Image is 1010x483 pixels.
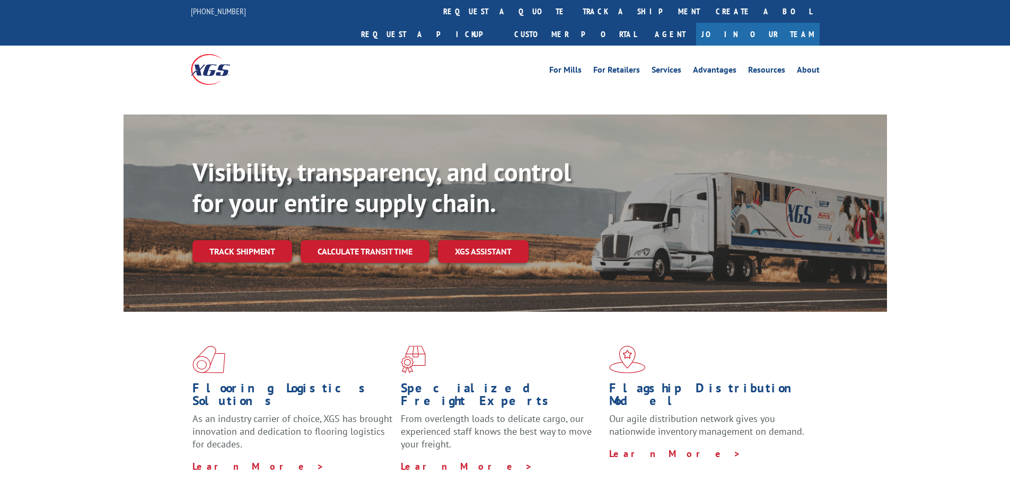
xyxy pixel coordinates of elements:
[797,66,820,77] a: About
[549,66,582,77] a: For Mills
[192,382,393,412] h1: Flooring Logistics Solutions
[192,346,225,373] img: xgs-icon-total-supply-chain-intelligence-red
[401,346,426,373] img: xgs-icon-focused-on-flooring-red
[192,155,571,219] b: Visibility, transparency, and control for your entire supply chain.
[192,240,292,262] a: Track shipment
[609,382,810,412] h1: Flagship Distribution Model
[401,382,601,412] h1: Specialized Freight Experts
[192,460,324,472] a: Learn More >
[353,23,506,46] a: Request a pickup
[693,66,736,77] a: Advantages
[748,66,785,77] a: Resources
[401,460,533,472] a: Learn More >
[506,23,644,46] a: Customer Portal
[192,412,392,450] span: As an industry carrier of choice, XGS has brought innovation and dedication to flooring logistics...
[609,412,804,437] span: Our agile distribution network gives you nationwide inventory management on demand.
[301,240,429,263] a: Calculate transit time
[609,346,646,373] img: xgs-icon-flagship-distribution-model-red
[401,412,601,460] p: From overlength loads to delicate cargo, our experienced staff knows the best way to move your fr...
[696,23,820,46] a: Join Our Team
[652,66,681,77] a: Services
[593,66,640,77] a: For Retailers
[644,23,696,46] a: Agent
[191,6,246,16] a: [PHONE_NUMBER]
[609,447,741,460] a: Learn More >
[438,240,529,263] a: XGS ASSISTANT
